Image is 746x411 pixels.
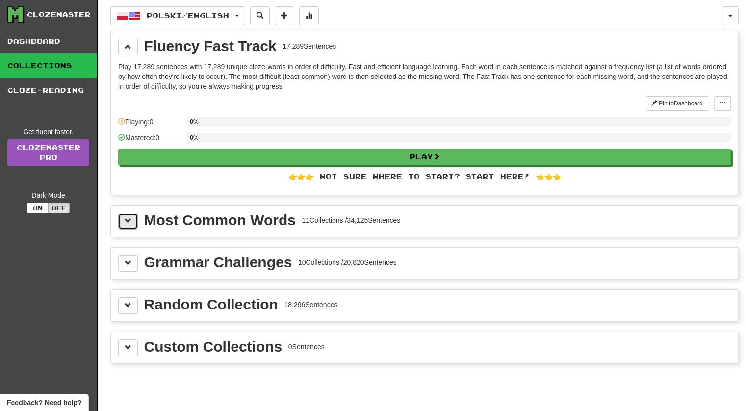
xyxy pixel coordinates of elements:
a: ClozemasterPro [7,139,89,166]
button: More stats [299,6,319,25]
div: 👉👉👉 Not sure where to start? Start here! 👈👈👈 [118,172,731,181]
div: Custom Collections [144,339,283,354]
span: Open feedback widget [7,398,81,408]
div: Random Collection [144,297,278,312]
div: Mastered: 0 [118,133,182,149]
div: Clozemaster [27,10,91,20]
span: Polski / English [147,11,229,20]
div: 10 Collections / 20,820 Sentences [298,257,397,267]
button: Off [48,203,70,213]
p: Play 17,289 sentences with 17,289 unique cloze-words in order of difficulty. Fast and efficient l... [118,62,731,91]
div: Dark Mode [7,190,89,200]
button: Search sentences [250,6,270,25]
button: Polski/English [110,6,245,25]
div: Grammar Challenges [144,255,292,270]
div: 17,289 Sentences [283,41,336,51]
div: 0 Sentences [288,342,325,352]
button: Pin toDashboard [646,96,708,111]
div: Most Common Words [144,213,296,228]
button: On [27,203,49,213]
button: Add sentence to collection [275,6,294,25]
div: Playing: 0 [118,117,182,133]
div: Fluency Fast Track [144,39,277,53]
div: 18,296 Sentences [284,300,337,309]
div: Get fluent faster. [7,127,89,137]
button: Play [118,149,731,165]
div: 11 Collections / 34,125 Sentences [302,215,400,225]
